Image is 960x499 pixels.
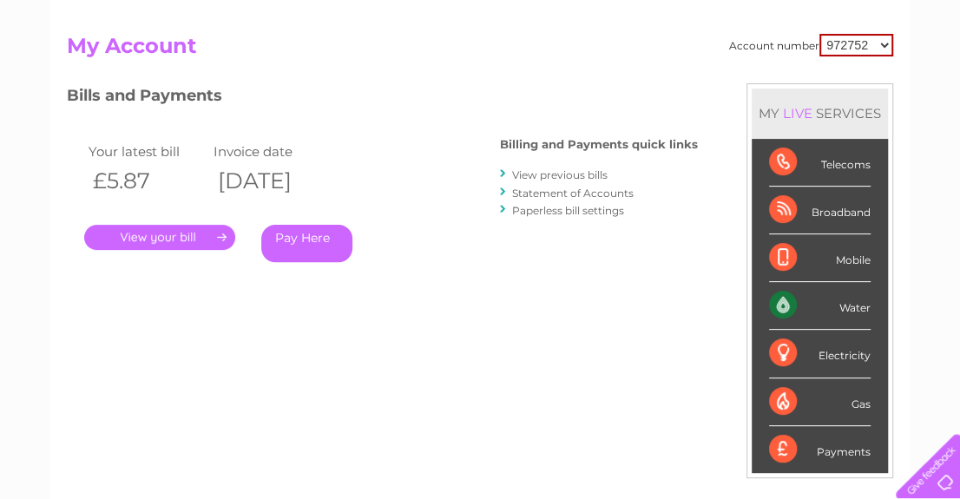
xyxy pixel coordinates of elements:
[71,10,891,84] div: Clear Business is a trading name of Verastar Limited (registered in [GEOGRAPHIC_DATA] No. 3667643...
[67,83,698,114] h3: Bills and Payments
[209,140,334,163] td: Invoice date
[809,74,834,87] a: Blog
[903,74,944,87] a: Log out
[261,225,352,262] a: Pay Here
[746,74,799,87] a: Telecoms
[84,163,209,199] th: £5.87
[633,9,753,30] a: 0333 014 3131
[512,168,608,181] a: View previous bills
[729,34,893,56] div: Account number
[769,187,871,234] div: Broadband
[779,105,816,121] div: LIVE
[512,204,624,217] a: Paperless bill settings
[654,74,687,87] a: Water
[500,138,698,151] h4: Billing and Payments quick links
[698,74,736,87] a: Energy
[769,234,871,282] div: Mobile
[84,140,209,163] td: Your latest bill
[769,139,871,187] div: Telecoms
[752,89,888,138] div: MY SERVICES
[769,330,871,378] div: Electricity
[769,282,871,330] div: Water
[769,426,871,473] div: Payments
[845,74,887,87] a: Contact
[769,378,871,426] div: Gas
[84,225,235,250] a: .
[34,45,122,98] img: logo.png
[209,163,334,199] th: [DATE]
[512,187,634,200] a: Statement of Accounts
[67,34,893,67] h2: My Account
